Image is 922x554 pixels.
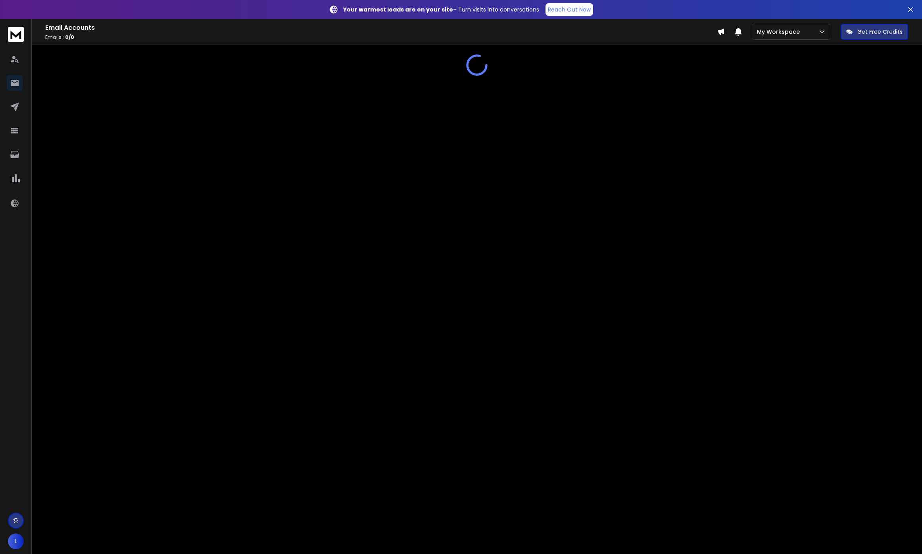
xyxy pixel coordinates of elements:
h1: Email Accounts [45,23,717,33]
p: – Turn visits into conversations [343,6,539,14]
a: Reach Out Now [546,3,593,16]
button: Get Free Credits [841,24,908,40]
span: 0 / 0 [65,34,74,41]
p: Reach Out Now [548,6,591,14]
p: Get Free Credits [857,28,903,36]
button: L [8,533,24,549]
p: My Workspace [757,28,803,36]
strong: Your warmest leads are on your site [343,6,453,14]
p: Emails : [45,34,717,41]
img: logo [8,27,24,42]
